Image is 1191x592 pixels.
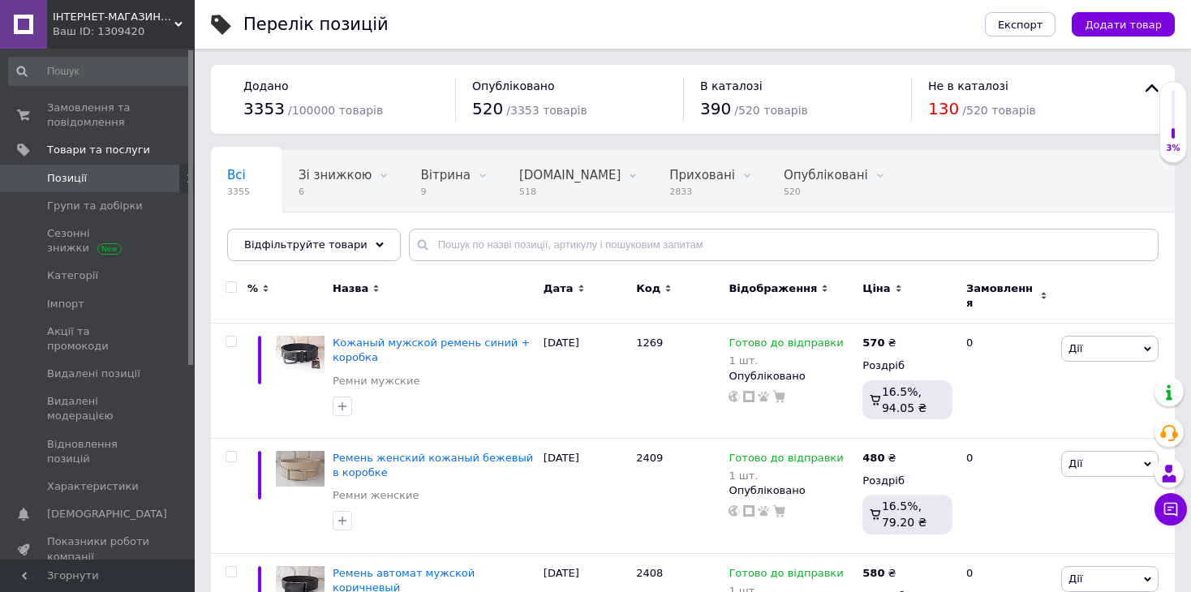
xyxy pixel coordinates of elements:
span: Зі знижкою [299,168,372,182]
span: Додано [243,79,288,92]
button: Експорт [985,12,1056,36]
span: / 520 товарів [734,104,807,117]
span: Відфільтруйте товари [244,238,368,251]
span: 16.5%, 94.05 ₴ [882,385,927,414]
span: Ціна [862,281,890,296]
span: 3355 [227,186,250,198]
button: Чат з покупцем [1154,493,1187,526]
div: 3% [1160,143,1186,154]
span: Готово до відправки [729,452,843,469]
b: 480 [862,452,884,464]
span: 2833 [669,186,735,198]
div: 1 шт. [729,470,843,482]
span: Видалені позиції [47,367,140,381]
div: Опубліковано [729,483,854,498]
div: 0 [957,324,1057,439]
span: Мужские подтяжки [227,230,354,244]
div: Роздріб [862,474,952,488]
span: Експорт [998,19,1043,31]
span: Дата [544,281,574,296]
span: Групи та добірки [47,199,143,213]
span: Дії [1068,457,1082,470]
span: Дії [1068,573,1082,585]
span: Імпорт [47,297,84,311]
span: 520 [784,186,868,198]
span: 9 [420,186,470,198]
span: [DOMAIN_NAME] [519,168,621,182]
span: Товари та послуги [47,143,150,157]
input: Пошук [8,57,191,86]
a: Кожаный мужской ремень синий + коробка [333,337,530,363]
span: 2409 [636,452,663,464]
span: 520 [472,99,503,118]
span: Видалені модерацією [47,394,150,423]
span: Опубліковано [472,79,555,92]
input: Пошук по назві позиції, артикулу і пошуковим запитам [409,229,1159,261]
span: / 3353 товарів [506,104,587,117]
a: Ремни мужские [333,374,419,388]
div: Опубліковано [729,369,854,384]
span: 6 [299,186,372,198]
span: Назва [333,281,368,296]
span: / 100000 товарів [288,104,383,117]
span: 16.5%, 79.20 ₴ [882,500,927,529]
span: Категорії [47,268,98,283]
span: 3353 [243,99,285,118]
span: Код [636,281,660,296]
span: Готово до відправки [729,337,843,354]
span: 130 [928,99,959,118]
div: [DATE] [540,324,632,439]
span: В каталозі [700,79,763,92]
span: Показники роботи компанії [47,534,150,564]
button: Додати товар [1072,12,1175,36]
div: ₴ [862,336,896,350]
span: Додати товар [1085,19,1162,31]
span: % [247,281,258,296]
span: Акції та промокоди [47,324,150,354]
div: Ваш ID: 1309420 [53,24,195,39]
div: Перелік позицій [243,16,389,33]
span: Замовлення [966,281,1036,311]
b: 570 [862,337,884,349]
span: [DEMOGRAPHIC_DATA] [47,507,167,521]
span: / 520 товарів [962,104,1035,117]
span: 518 [519,186,621,198]
span: 2408 [636,567,663,579]
span: Всі [227,168,246,182]
span: Сезонні знижки [47,226,150,255]
span: Відновлення позицій [47,437,150,466]
span: Вітрина [420,168,470,182]
span: Замовлення та повідомлення [47,101,150,130]
img: Ремень женский кожаный бежевый в коробке [276,451,325,487]
span: Приховані [669,168,735,182]
span: Відображення [729,281,817,296]
div: [DATE] [540,438,632,553]
a: Ремни женские [333,488,419,503]
span: Не в каталозі [928,79,1008,92]
a: Ремень женский кожаный бежевый в коробке [333,452,533,478]
span: Характеристики [47,479,139,494]
div: 1 шт. [729,354,843,367]
div: ₴ [862,451,896,465]
span: 390 [700,99,731,118]
span: Готово до відправки [729,567,843,584]
img: Кожаный мужской ремень синий + коробка [276,336,325,373]
div: Роздріб [862,358,952,373]
span: Дії [1068,342,1082,354]
div: ₴ [862,566,896,581]
span: 1269 [636,337,663,349]
span: ІНТЕРНЕТ-МАГАЗИН "REMNISHOP" [53,10,174,24]
b: 580 [862,567,884,579]
span: Позиції [47,171,87,186]
span: Опубліковані [784,168,868,182]
div: 0 [957,438,1057,553]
